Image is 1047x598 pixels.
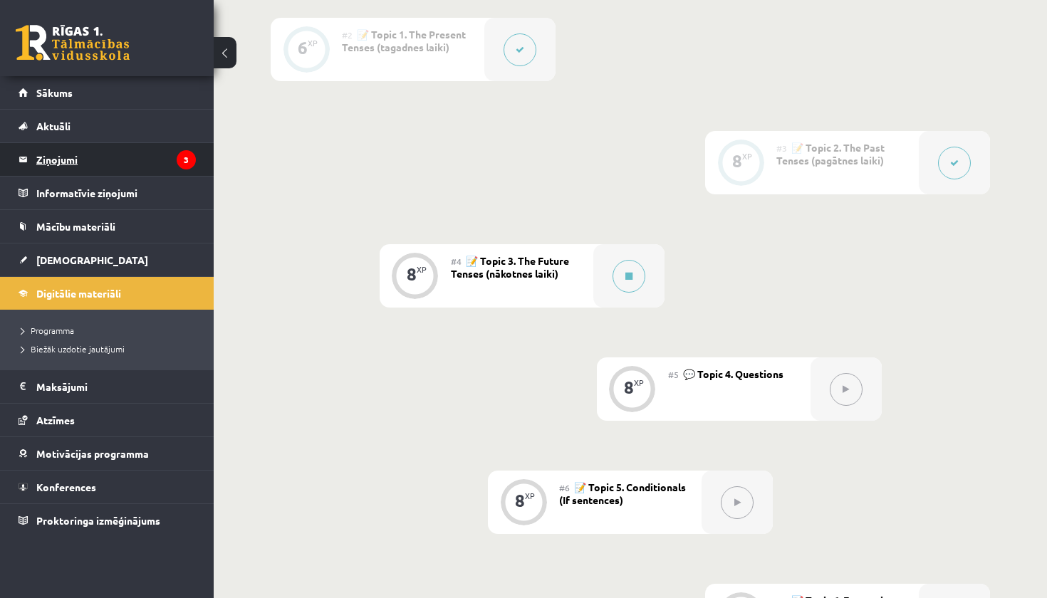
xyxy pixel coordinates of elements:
span: Digitālie materiāli [36,287,121,300]
span: 📝 Topic 5. Conditionals (If sentences) [559,481,686,506]
span: #5 [668,369,679,380]
div: 6 [298,41,308,54]
div: XP [525,492,535,500]
div: XP [742,152,752,160]
div: XP [308,39,318,47]
div: 8 [407,268,417,280]
span: #2 [342,29,353,41]
span: Motivācijas programma [36,447,149,460]
a: Aktuāli [19,110,196,142]
a: Rīgas 1. Tālmācības vidusskola [16,25,130,61]
div: 8 [515,494,525,507]
span: 📝 Topic 3. The Future Tenses (nākotnes laiki) [451,254,569,280]
span: Atzīmes [36,414,75,426]
div: 8 [624,381,634,394]
span: #4 [451,256,462,267]
a: Atzīmes [19,404,196,436]
a: [DEMOGRAPHIC_DATA] [19,243,196,276]
span: #3 [776,142,787,154]
div: 8 [732,154,742,167]
span: Programma [21,325,74,336]
span: Sākums [36,86,73,99]
i: 3 [177,150,196,169]
legend: Maksājumi [36,370,196,403]
a: Motivācijas programma [19,437,196,470]
a: Mācību materiāli [19,210,196,243]
a: Konferences [19,471,196,503]
a: Proktoringa izmēģinājums [19,504,196,537]
span: Aktuāli [36,120,71,132]
span: [DEMOGRAPHIC_DATA] [36,253,148,266]
div: XP [634,379,644,387]
a: Maksājumi [19,370,196,403]
span: Biežāk uzdotie jautājumi [21,343,125,355]
span: 💬 Topic 4. Questions [683,367,783,380]
a: Programma [21,324,199,337]
span: #6 [559,482,570,493]
div: XP [417,266,427,273]
span: Proktoringa izmēģinājums [36,514,160,527]
span: Konferences [36,481,96,493]
legend: Informatīvie ziņojumi [36,177,196,209]
a: Ziņojumi3 [19,143,196,176]
span: 📝 Topic 2. The Past Tenses (pagātnes laiki) [776,141,885,167]
a: Digitālie materiāli [19,277,196,310]
a: Biežāk uzdotie jautājumi [21,342,199,355]
span: Mācību materiāli [36,220,115,233]
span: 📝 Topic 1. The Present Tenses (tagadnes laiki) [342,28,466,53]
a: Informatīvie ziņojumi [19,177,196,209]
legend: Ziņojumi [36,143,196,176]
a: Sākums [19,76,196,109]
